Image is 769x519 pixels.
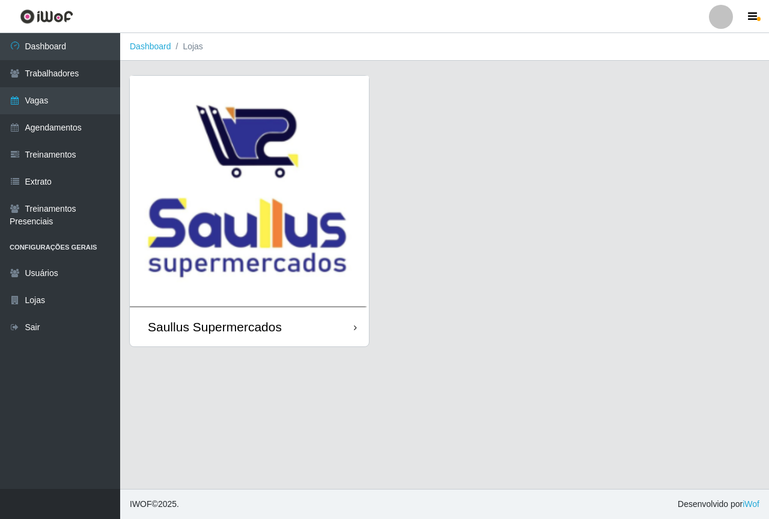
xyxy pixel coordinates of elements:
li: Lojas [171,40,203,53]
img: cardImg [130,76,369,307]
img: CoreUI Logo [20,9,73,24]
a: Dashboard [130,41,171,51]
div: Saullus Supermercados [148,319,282,334]
nav: breadcrumb [120,33,769,61]
a: Saullus Supermercados [130,76,369,346]
span: © 2025 . [130,498,179,511]
span: Desenvolvido por [678,498,759,511]
a: iWof [743,499,759,509]
span: IWOF [130,499,152,509]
